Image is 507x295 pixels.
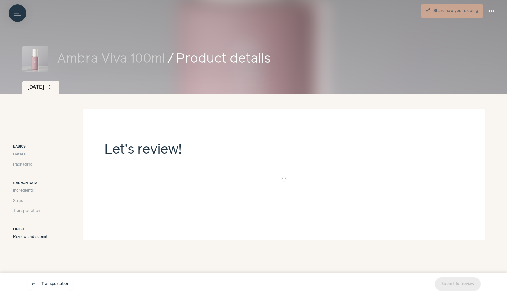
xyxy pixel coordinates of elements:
[13,198,48,204] a: Sales
[105,140,463,173] h2: Let's review!
[13,162,48,167] a: Packaging
[13,227,48,232] h3: Finish
[176,49,485,69] span: Product details
[31,282,36,287] span: arrow_back
[167,49,174,69] span: /
[47,84,52,90] span: more_vert
[485,4,498,18] button: more_horiz
[57,49,165,69] a: Ambra Viva 100ml
[13,198,23,204] span: Sales
[45,83,54,92] button: more_vert
[13,188,34,193] span: Ingredients
[22,81,59,94] div: [DATE]
[13,145,48,150] h3: Basics
[13,188,48,193] a: Ingredients
[13,208,40,214] span: Transportation
[13,162,33,167] span: Packaging
[13,152,26,157] span: Details
[13,181,48,186] h3: Carbon data
[13,152,48,157] a: Details
[13,208,48,214] a: Transportation
[22,46,48,72] img: Ambra Viva 100ml
[13,234,48,240] a: Review and submit
[26,277,74,291] a: arrow_back Transportation
[488,7,495,15] span: more_horiz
